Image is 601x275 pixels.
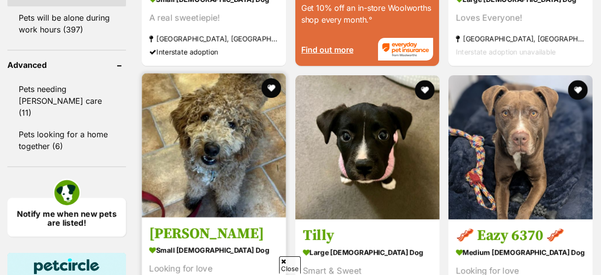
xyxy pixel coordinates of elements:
[7,79,126,123] a: Pets needing [PERSON_NAME] care (11)
[303,245,432,259] strong: large [DEMOGRAPHIC_DATA] Dog
[456,48,556,56] span: Interstate adoption unavailable
[149,45,279,59] div: Interstate adoption
[456,11,585,25] div: Loves Everyone!
[7,198,126,237] a: Notify me when new pets are listed!
[149,224,279,243] h3: [PERSON_NAME]
[7,124,126,156] a: Pets looking for a home together (6)
[448,75,593,219] img: 🥓 Eazy 6370 🥓 - Labrador Retriever x Staffordshire Bull Terrier x German Shorthaired Pointer Dog
[295,75,440,219] img: Tilly - Staffordshire Bull Terrier Dog
[142,73,286,217] img: Bailey - Bichon Frise x Poodle Toy Dog
[303,226,432,245] h3: Tilly
[7,7,126,40] a: Pets will be alone during work hours (397)
[149,11,279,25] div: A real sweetiepie!
[456,245,585,259] strong: medium [DEMOGRAPHIC_DATA] Dog
[456,32,585,45] strong: [GEOGRAPHIC_DATA], [GEOGRAPHIC_DATA]
[261,78,281,98] button: favourite
[456,226,585,245] h3: 🥓 Eazy 6370 🥓
[149,243,279,257] strong: small [DEMOGRAPHIC_DATA] Dog
[568,80,588,100] button: favourite
[7,61,126,69] header: Advanced
[414,80,434,100] button: favourite
[279,256,301,274] span: Close
[149,32,279,45] strong: [GEOGRAPHIC_DATA], [GEOGRAPHIC_DATA]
